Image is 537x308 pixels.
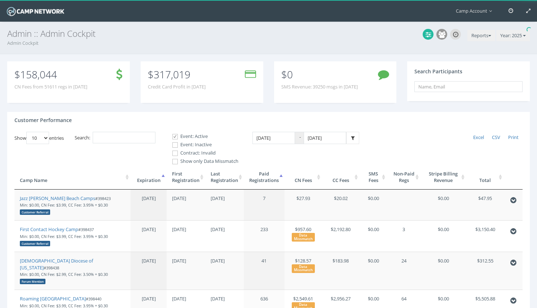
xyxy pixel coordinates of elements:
td: [DATE] [205,220,244,252]
td: 233 [244,220,285,252]
td: [DATE] [205,190,244,221]
th: CC Fees: activate to sort column ascending [322,165,360,190]
th: CN Fees: activate to sort column ascending [285,165,322,190]
th: Stripe Billing Revenue: activate to sort column ascending [421,165,466,190]
div: Data Missmatch [292,264,315,273]
a: Admin Cockpit [7,40,39,46]
label: Show entries [14,132,64,144]
span: Excel [473,134,484,140]
td: $2,192.80 [322,220,360,252]
a: Print [504,132,523,143]
p: $ [14,70,87,78]
label: Event: Inactive [166,141,238,148]
td: $128.57 [285,252,322,290]
th: Expiration: activate to sort column descending [131,165,167,190]
td: 7 [244,190,285,221]
span: [DATE] [142,295,156,302]
span: Year: 2025 [500,32,522,39]
th: LastRegistration: activate to sort column ascending [205,165,244,190]
input: Name, Email [414,81,523,92]
th: PaidRegistrations: activate to sort column ascending [244,165,285,190]
td: [DATE] [167,220,205,252]
a: CSV [488,132,504,143]
td: 24 [387,252,420,290]
small: #398438 Min: $0.00, CN Fee: $2.99, CC Fee: 3.50% + $0.30 [20,265,108,284]
span: Print [508,134,519,140]
th: Non-Paid Regs: activate to sort column ascending [387,165,420,190]
div: Customer Referral [20,209,50,215]
a: Excel [469,132,488,143]
td: $0.00 [421,190,466,221]
img: Camp Network [5,5,66,18]
td: $312.55 [466,252,504,290]
a: First Contact Hockey Camp [20,226,78,233]
label: Search: [75,132,155,144]
input: Search: [93,132,155,144]
button: Year: 2025 [496,30,530,42]
a: Jazz [PERSON_NAME] Beach Camps [20,195,95,201]
button: Reports [467,30,495,42]
div: Forum Mention [20,279,45,284]
span: Camp Account [456,8,496,14]
td: 3 [387,220,420,252]
span: SMS Revenue: 39250 msgs in [DATE] [281,83,358,90]
small: #398437 Min: $0.00, CN Fee: $3.99, CC Fee: 3.95% + $0.30 [20,227,108,246]
label: Show only Data Missmatch [166,158,238,165]
span: Credit Card Profit in [DATE] [148,83,206,90]
td: $0.00 [360,220,387,252]
td: 41 [244,252,285,290]
span: 317,019 [154,68,190,81]
td: $0.00 [421,220,466,252]
td: $20.02 [322,190,360,221]
div: Data Missmatch [292,233,315,242]
th: Camp Name: activate to sort column ascending [14,165,131,190]
td: $0.00 [360,190,387,221]
td: $0.00 [360,252,387,290]
span: 158,044 [20,68,57,81]
td: [DATE] [167,252,205,290]
select: Showentries [26,132,49,144]
p: $ [148,70,206,78]
td: $47.95 [466,190,504,221]
span: $0 [281,68,293,81]
td: $0.00 [421,252,466,290]
span: [DATE] [142,226,156,233]
td: $3,150.40 [466,220,504,252]
td: [DATE] [167,190,205,221]
input: Date Range: To [304,132,346,144]
th: FirstRegistration: activate to sort column ascending [167,165,205,190]
td: [DATE] [205,252,244,290]
div: Customer Referral [20,241,50,246]
h3: Admin :: Admin Cockpit [7,29,530,38]
a: [DEMOGRAPHIC_DATA] Diocese of [US_STATE] [20,257,93,271]
span: [DATE] [142,257,156,264]
small: #398423 Min: $0.00, CN Fee: $3.99, CC Fee: 3.95% + $0.30 [20,196,111,214]
td: $27.93 [285,190,322,221]
th: SMS Fees: activate to sort column ascending [360,165,387,190]
td: $183.98 [322,252,360,290]
a: Roaming [GEOGRAPHIC_DATA] [20,295,86,302]
span: - [295,132,304,144]
th: Total: activate to sort column ascending [466,165,504,190]
label: Event: Active [166,133,238,140]
label: Contract: Invalid [166,149,238,157]
span: [DATE] [142,195,156,201]
span: CSV [492,134,500,140]
span: CN Fees from 51611 regs in [DATE] [14,83,87,90]
td: $957.60 [285,220,322,252]
h4: Customer Performance [14,117,72,123]
input: Date Range: From [252,132,295,144]
h4: Search Participants [414,69,462,74]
